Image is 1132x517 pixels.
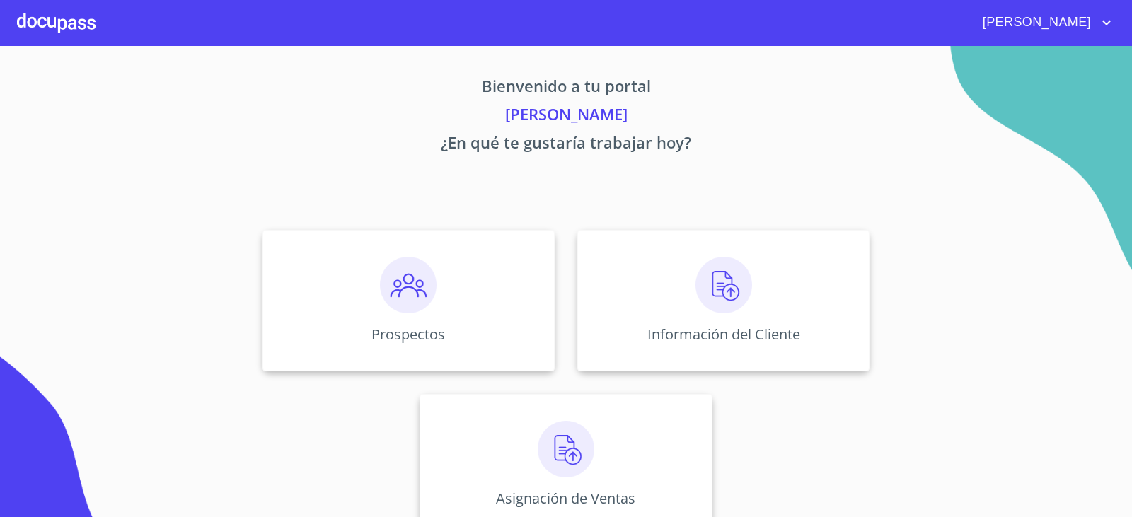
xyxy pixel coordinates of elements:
[538,421,594,477] img: carga.png
[972,11,1098,34] span: [PERSON_NAME]
[647,325,800,344] p: Información del Cliente
[380,257,437,313] img: prospectos.png
[496,489,635,508] p: Asignación de Ventas
[130,131,1002,159] p: ¿En qué te gustaría trabajar hoy?
[695,257,752,313] img: carga.png
[130,74,1002,103] p: Bienvenido a tu portal
[972,11,1115,34] button: account of current user
[371,325,445,344] p: Prospectos
[130,103,1002,131] p: [PERSON_NAME]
